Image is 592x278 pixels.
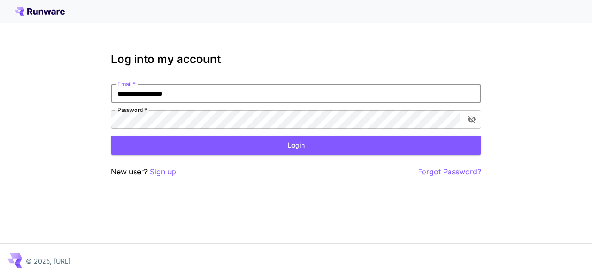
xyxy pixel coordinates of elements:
h3: Log into my account [111,53,481,66]
button: Login [111,136,481,155]
label: Password [117,106,147,114]
button: Forgot Password? [418,166,481,178]
label: Email [117,80,136,88]
p: New user? [111,166,176,178]
button: Sign up [150,166,176,178]
button: toggle password visibility [463,111,480,128]
p: © 2025, [URL] [26,256,71,266]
